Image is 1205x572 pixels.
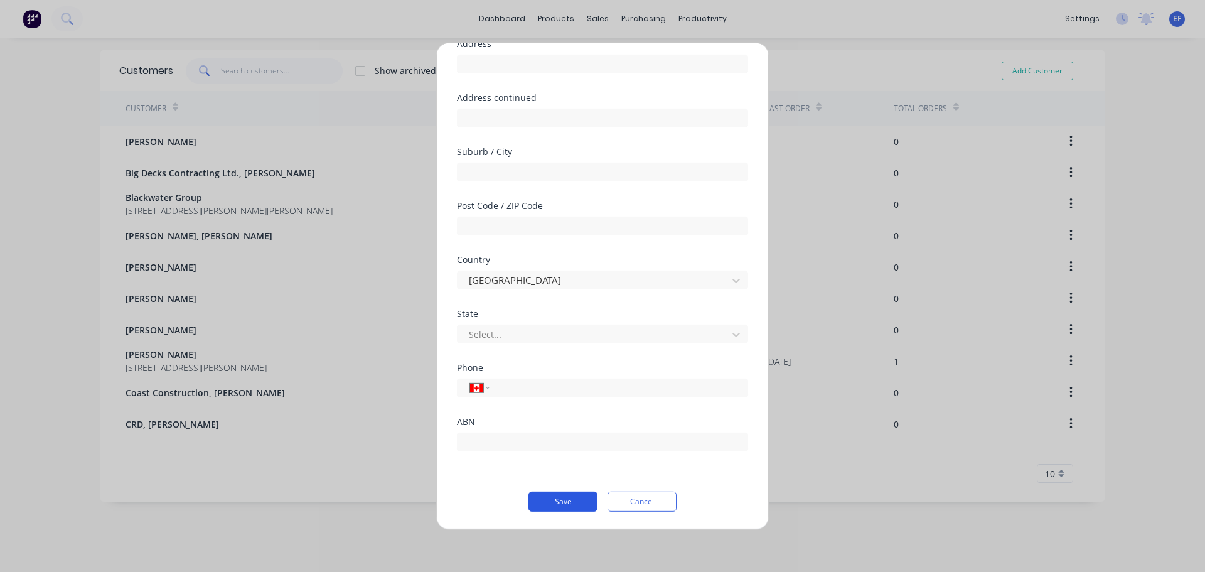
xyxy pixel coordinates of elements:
[457,363,748,372] div: Phone
[457,417,748,426] div: ABN
[457,93,748,102] div: Address continued
[457,309,748,318] div: State
[457,147,748,156] div: Suburb / City
[457,39,748,48] div: Address
[457,255,748,264] div: Country
[608,491,677,511] button: Cancel
[528,491,597,511] button: Save
[457,201,748,210] div: Post Code / ZIP Code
